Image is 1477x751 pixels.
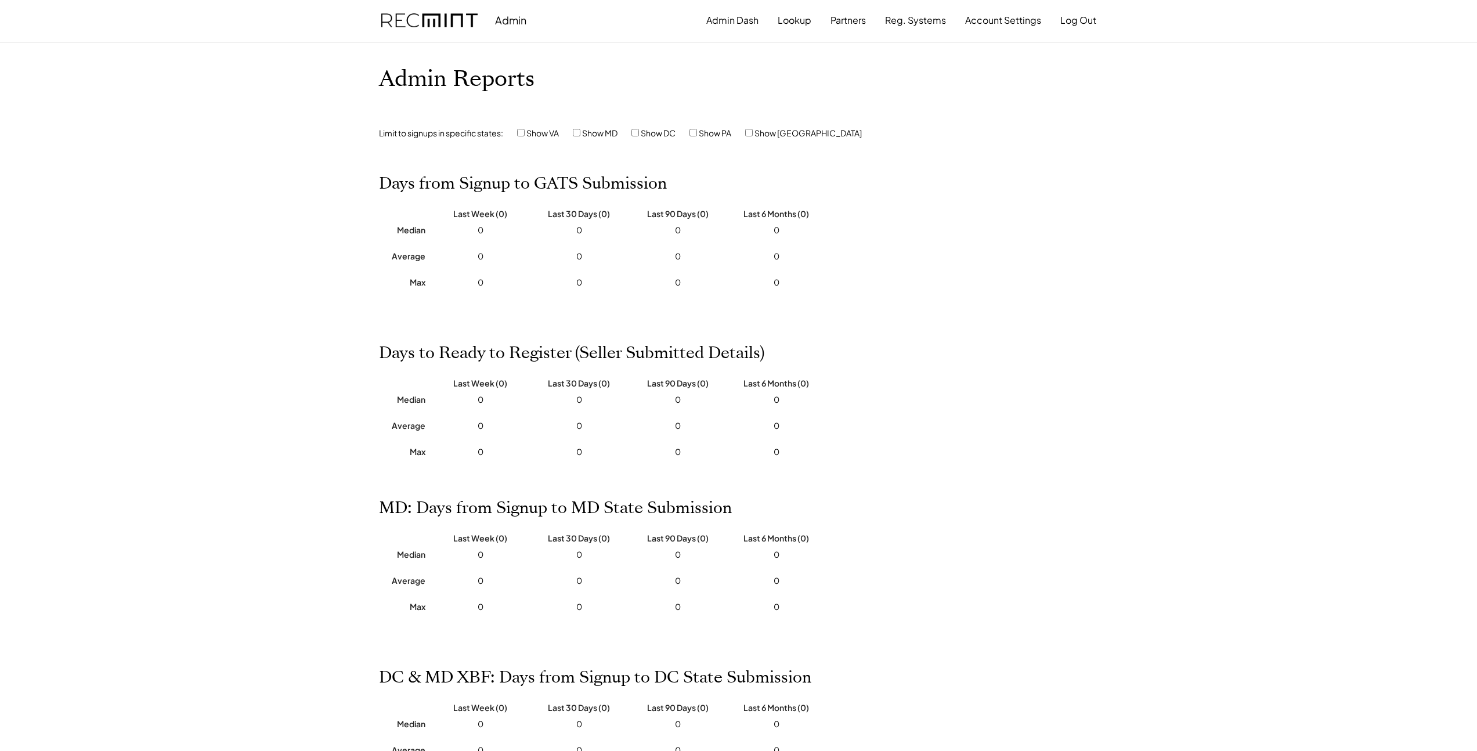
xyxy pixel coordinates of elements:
div: 0 [634,575,721,587]
button: Admin Dash [706,9,759,32]
img: recmint-logotype%403x.png [381,13,478,28]
div: Last Week (0) [437,378,524,388]
button: Account Settings [965,9,1041,32]
div: Last 90 Days (0) [634,702,721,713]
div: Last 90 Days (0) [634,533,721,543]
div: 0 [437,420,524,432]
div: Last 6 Months (0) [733,208,820,219]
div: 0 [437,225,524,236]
div: 0 [437,394,524,406]
div: 0 [437,446,524,458]
button: Reg. Systems [885,9,946,32]
div: 0 [634,420,721,432]
div: 0 [536,225,623,236]
div: 0 [634,601,721,613]
div: 0 [634,277,721,288]
button: Partners [830,9,866,32]
div: Last 90 Days (0) [634,208,721,219]
div: 0 [536,394,623,406]
div: 0 [634,446,721,458]
div: 0 [733,549,820,561]
div: 0 [536,251,623,262]
div: Last 30 Days (0) [536,378,623,388]
div: 0 [536,601,623,613]
div: Admin [495,13,526,27]
div: 0 [634,225,721,236]
h2: DC & MD XBF: Days from Signup to DC State Submission [379,668,811,688]
h2: MD: Days from Signup to MD State Submission [379,499,732,518]
div: 0 [733,446,820,458]
div: 0 [437,251,524,262]
div: 0 [733,575,820,587]
div: Last 6 Months (0) [733,378,820,388]
div: Median [379,225,425,235]
div: Last 30 Days (0) [536,702,623,713]
div: 0 [733,225,820,236]
button: Log Out [1060,9,1096,32]
div: 0 [536,549,623,561]
div: 0 [437,575,524,587]
div: 0 [733,601,820,613]
div: Last 6 Months (0) [733,702,820,713]
h2: Days to Ready to Register (Seller Submitted Details) [379,344,764,363]
div: Last 90 Days (0) [634,378,721,388]
div: 0 [536,420,623,432]
div: Max [379,446,425,457]
div: Last Week (0) [437,208,524,219]
div: 0 [536,575,623,587]
div: Average [379,420,425,431]
div: Last Week (0) [437,533,524,543]
div: 0 [634,394,721,406]
div: Average [379,575,425,586]
div: 0 [634,718,721,730]
label: Show MD [582,128,617,138]
div: Max [379,277,425,287]
div: 0 [437,718,524,730]
div: 0 [536,446,623,458]
div: 0 [437,601,524,613]
div: 0 [437,277,524,288]
div: Last 30 Days (0) [536,533,623,543]
div: 0 [437,549,524,561]
div: Average [379,251,425,261]
div: Median [379,394,425,405]
div: 0 [733,718,820,730]
div: 0 [733,277,820,288]
label: Show DC [641,128,676,138]
div: Median [379,549,425,559]
div: 0 [634,251,721,262]
div: Limit to signups in specific states: [379,128,503,139]
div: 0 [733,394,820,406]
label: Show VA [526,128,559,138]
div: Last 6 Months (0) [733,533,820,543]
div: 0 [634,549,721,561]
div: Median [379,718,425,729]
h1: Admin Reports [379,66,848,93]
label: Show [GEOGRAPHIC_DATA] [754,128,862,138]
div: 0 [536,277,623,288]
div: 0 [733,420,820,432]
div: 0 [536,718,623,730]
div: 0 [733,251,820,262]
div: Last Week (0) [437,702,524,713]
label: Show PA [699,128,731,138]
button: Lookup [778,9,811,32]
div: Last 30 Days (0) [536,208,623,219]
div: Max [379,601,425,612]
h2: Days from Signup to GATS Submission [379,174,667,194]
